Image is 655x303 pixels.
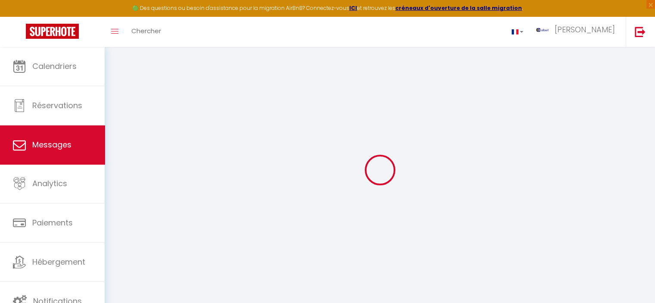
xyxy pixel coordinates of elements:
button: Ouvrir le widget de chat LiveChat [7,3,33,29]
span: [PERSON_NAME] [555,24,615,35]
img: logout [635,26,646,37]
span: Paiements [32,217,73,228]
a: Chercher [125,17,168,47]
img: ... [536,28,549,32]
a: créneaux d'ouverture de la salle migration [395,4,522,12]
a: ... [PERSON_NAME] [530,17,626,47]
span: Hébergement [32,256,85,267]
span: Messages [32,139,71,150]
img: Super Booking [26,24,79,39]
span: Calendriers [32,61,77,72]
span: Chercher [131,26,161,35]
span: Réservations [32,100,82,111]
span: Analytics [32,178,67,189]
a: ICI [349,4,357,12]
